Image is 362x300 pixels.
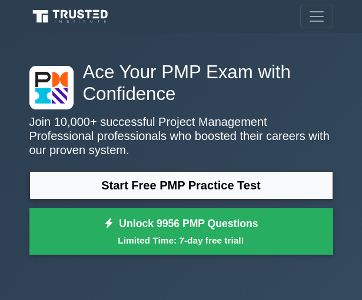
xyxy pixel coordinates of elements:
[29,61,333,105] h1: Ace Your PMP Exam with Confidence
[29,115,333,157] p: Join 10,000+ successful Project Management Professional professionals who boosted their careers w...
[44,234,318,247] small: Limited Time: 7-day free trial!
[29,208,333,255] a: Unlock 9956 PMP QuestionsLimited Time: 7-day free trial!
[300,5,333,28] button: Toggle navigation
[29,171,333,199] a: Start Free PMP Practice Test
